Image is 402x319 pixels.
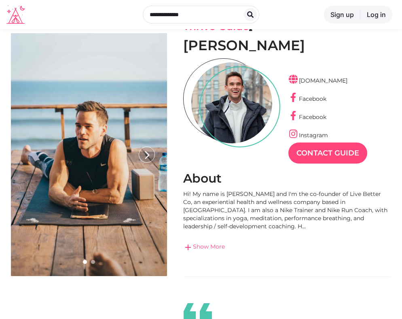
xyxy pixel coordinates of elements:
[288,132,328,139] a: Instagram
[183,37,391,54] h1: [PERSON_NAME]
[360,6,392,23] a: Log in
[288,95,326,102] a: Facebook
[324,6,360,23] a: Sign up
[183,190,391,230] div: Hi! My name is [PERSON_NAME] and I'm the co-founder of Live Better Co, an experiential health and...
[288,142,367,164] a: Contact Guide
[288,113,326,121] a: Facebook
[183,242,193,252] span: add
[183,242,391,252] a: addShow More
[288,77,347,84] a: [DOMAIN_NAME]
[139,147,155,163] i: arrow_forward_ios
[183,171,391,186] h2: About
